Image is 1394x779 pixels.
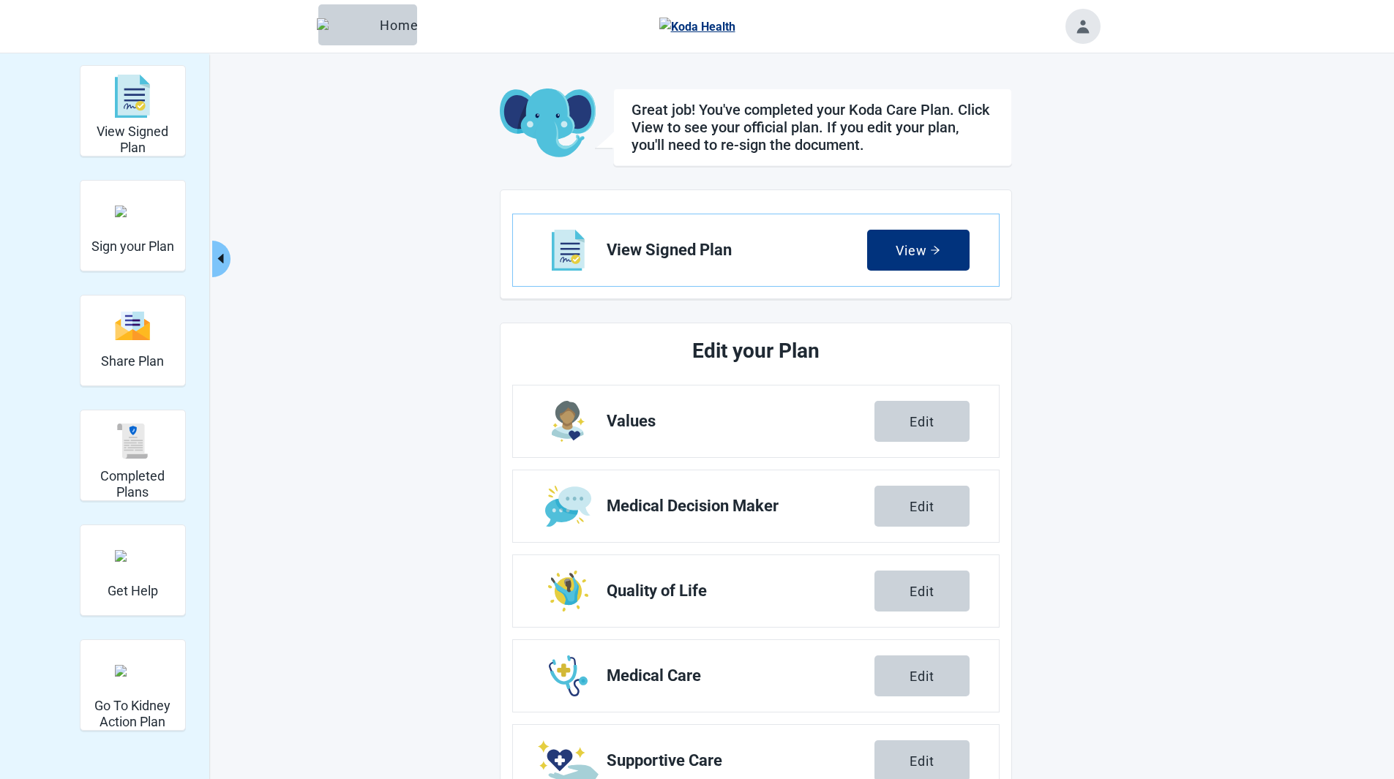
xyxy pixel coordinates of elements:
h2: Go To Kidney Action Plan [86,698,179,729]
button: Collapse menu [212,241,231,277]
div: Edit [910,669,934,683]
a: Edit Medical Care section [513,640,999,712]
h2: Edit your Plan [567,335,945,367]
button: Edit [874,486,970,527]
h1: Great job! You've completed your Koda Care Plan. Click View to see your official plan. If you edi... [632,101,994,154]
button: Edit [874,655,970,696]
a: View View Signed Plan section [513,214,999,286]
div: View [896,243,940,257]
a: Edit Values section [513,385,999,457]
a: Edit Quality of Life section [513,555,999,627]
img: Koda Health [659,18,735,36]
span: Values [607,413,874,430]
h2: Sign your Plan [91,238,174,255]
div: Edit [910,584,934,598]
button: Edit [874,401,970,442]
img: kidney_action_plan.svg [115,665,150,677]
div: Completed Plans [80,410,186,501]
span: caret-left [214,252,228,266]
div: Get Help [80,524,186,616]
h2: Get Help [108,583,158,599]
img: Koda Elephant [500,89,596,159]
img: svg%3e [115,424,150,459]
div: Share Plan [80,295,186,386]
span: Medical Decision Maker [607,497,874,515]
span: Medical Care [607,667,874,685]
span: arrow-right [930,245,940,255]
img: Elephant [317,18,374,31]
img: person-question.svg [115,550,150,562]
h2: View Signed Plan [86,124,179,155]
img: make_plan_official.svg [115,206,150,217]
div: View Signed Plan [80,65,186,157]
img: svg%3e [115,75,150,118]
button: Edit [874,571,970,611]
span: Supportive Care [607,752,874,769]
button: Viewarrow-right [867,230,970,271]
div: Edit [910,753,934,768]
button: ElephantHome [318,4,417,45]
h2: Completed Plans [86,468,179,500]
div: Home [330,18,405,32]
button: Toggle account menu [1065,9,1101,44]
h2: Share Plan [101,353,164,369]
a: Edit Medical Decision Maker section [513,470,999,542]
div: Sign your Plan [80,180,186,271]
div: Edit [910,499,934,513]
img: svg%3e [115,310,150,342]
div: Go To Kidney Action Plan [80,639,186,731]
div: Edit [910,414,934,429]
span: View Signed Plan [607,241,867,259]
span: Quality of Life [607,582,874,600]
